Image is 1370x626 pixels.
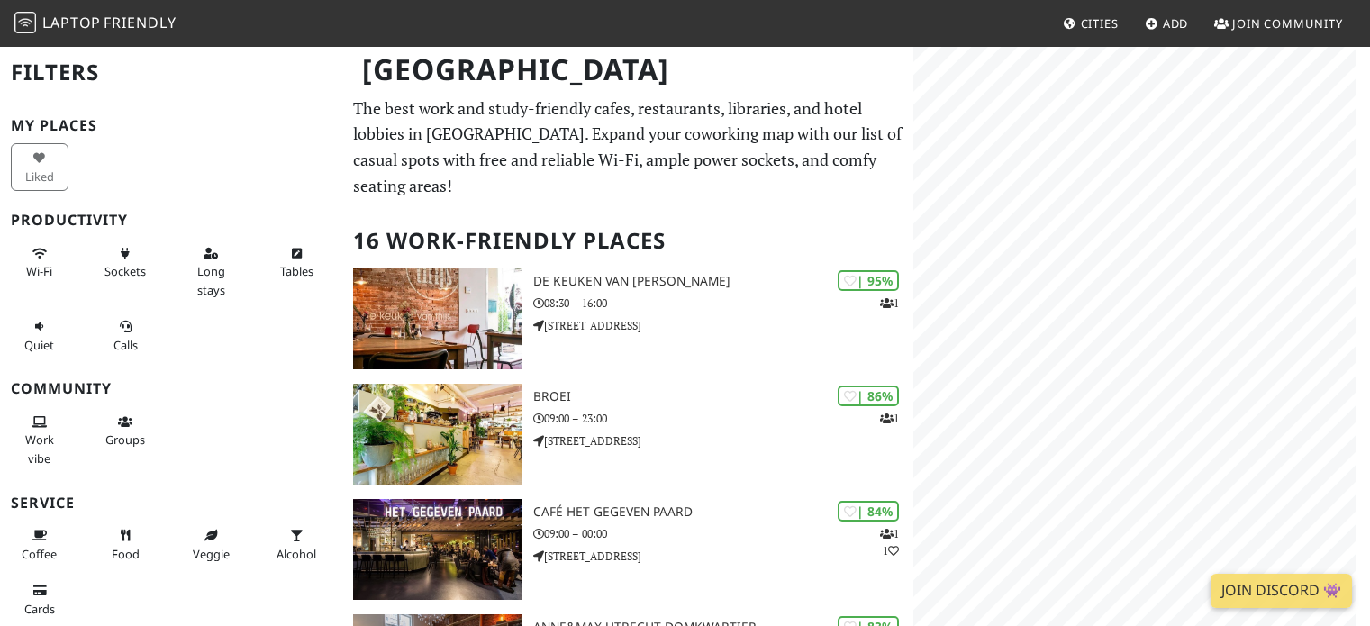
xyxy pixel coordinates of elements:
[1163,15,1189,32] span: Add
[277,546,316,562] span: Alcohol
[838,501,899,522] div: | 84%
[838,386,899,406] div: | 86%
[96,407,154,455] button: Groups
[353,499,522,600] img: Café Het Gegeven Paard
[182,521,240,568] button: Veggie
[112,546,140,562] span: Food
[533,389,914,404] h3: BROEI
[342,499,913,600] a: Café Het Gegeven Paard | 84% 11 Café Het Gegeven Paard 09:00 – 00:00 [STREET_ADDRESS]
[24,337,54,353] span: Quiet
[1138,7,1196,40] a: Add
[14,8,177,40] a: LaptopFriendly LaptopFriendly
[113,337,138,353] span: Video/audio calls
[268,521,325,568] button: Alcohol
[24,601,55,617] span: Credit cards
[104,263,146,279] span: Power sockets
[11,45,331,100] h2: Filters
[533,504,914,520] h3: Café Het Gegeven Paard
[268,239,325,286] button: Tables
[22,546,57,562] span: Coffee
[880,410,899,427] p: 1
[353,213,903,268] h2: 16 Work-Friendly Places
[96,312,154,359] button: Calls
[342,384,913,485] a: BROEI | 86% 1 BROEI 09:00 – 23:00 [STREET_ADDRESS]
[533,432,914,449] p: [STREET_ADDRESS]
[1207,7,1350,40] a: Join Community
[14,12,36,33] img: LaptopFriendly
[197,263,225,297] span: Long stays
[182,239,240,304] button: Long stays
[11,380,331,397] h3: Community
[838,270,899,291] div: | 95%
[348,45,910,95] h1: [GEOGRAPHIC_DATA]
[11,494,331,512] h3: Service
[26,263,52,279] span: Stable Wi-Fi
[342,268,913,369] a: De keuken van Thijs | 95% 1 De keuken van [PERSON_NAME] 08:30 – 16:00 [STREET_ADDRESS]
[533,317,914,334] p: [STREET_ADDRESS]
[96,521,154,568] button: Food
[1056,7,1126,40] a: Cities
[11,521,68,568] button: Coffee
[11,239,68,286] button: Wi-Fi
[193,546,230,562] span: Veggie
[11,576,68,623] button: Cards
[280,263,313,279] span: Work-friendly tables
[880,295,899,312] p: 1
[11,312,68,359] button: Quiet
[11,407,68,473] button: Work vibe
[533,548,914,565] p: [STREET_ADDRESS]
[25,431,54,466] span: People working
[96,239,154,286] button: Sockets
[1081,15,1119,32] span: Cities
[880,525,899,559] p: 1 1
[42,13,101,32] span: Laptop
[353,95,903,199] p: The best work and study-friendly cafes, restaurants, libraries, and hotel lobbies in [GEOGRAPHIC_...
[105,431,145,448] span: Group tables
[353,268,522,369] img: De keuken van Thijs
[533,525,914,542] p: 09:00 – 00:00
[104,13,176,32] span: Friendly
[11,117,331,134] h3: My Places
[353,384,522,485] img: BROEI
[11,212,331,229] h3: Productivity
[533,274,914,289] h3: De keuken van [PERSON_NAME]
[1232,15,1343,32] span: Join Community
[533,410,914,427] p: 09:00 – 23:00
[533,295,914,312] p: 08:30 – 16:00
[1211,574,1352,608] a: Join Discord 👾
